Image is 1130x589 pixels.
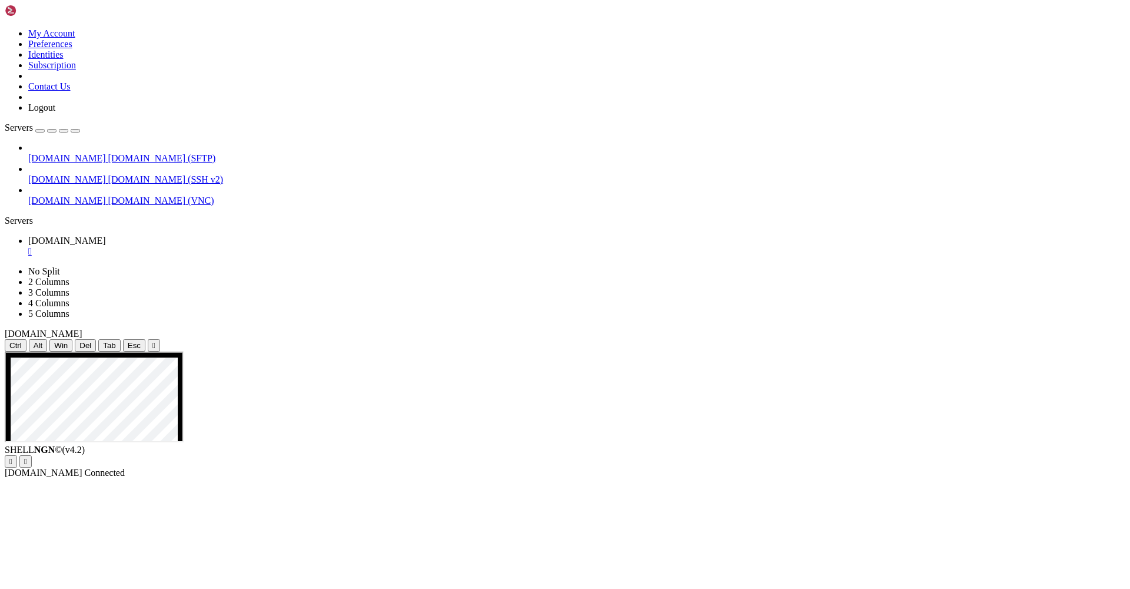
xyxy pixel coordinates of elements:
[28,196,106,206] span: [DOMAIN_NAME]
[34,445,55,455] b: NGN
[148,339,160,352] button: 
[28,309,69,319] a: 5 Columns
[103,341,116,350] span: Tab
[28,39,72,49] a: Preferences
[123,339,145,352] button: Esc
[28,174,1125,185] a: [DOMAIN_NAME] [DOMAIN_NAME] (SSH v2)
[5,123,80,133] a: Servers
[28,143,1125,164] li: [DOMAIN_NAME] [DOMAIN_NAME] (SFTP)
[54,341,68,350] span: Win
[128,341,141,350] span: Esc
[5,5,72,16] img: Shellngn
[5,445,85,455] span: SHELL ©
[28,164,1125,185] li: [DOMAIN_NAME] [DOMAIN_NAME] (SSH v2)
[79,341,91,350] span: Del
[28,266,60,276] a: No Split
[28,49,64,59] a: Identities
[28,196,1125,206] a: [DOMAIN_NAME] [DOMAIN_NAME] (VNC)
[5,455,17,468] button: 
[85,468,125,478] span: Connected
[9,457,12,466] div: 
[28,287,69,297] a: 3 Columns
[28,246,1125,257] a: 
[9,341,22,350] span: Ctrl
[5,216,1125,226] div: Servers
[108,196,214,206] span: [DOMAIN_NAME] (VNC)
[5,123,33,133] span: Servers
[28,185,1125,206] li: [DOMAIN_NAME] [DOMAIN_NAME] (VNC)
[29,339,48,352] button: Alt
[108,174,224,184] span: [DOMAIN_NAME] (SSH v2)
[28,298,69,308] a: 4 Columns
[28,153,1125,164] a: [DOMAIN_NAME] [DOMAIN_NAME] (SFTP)
[75,339,96,352] button: Del
[28,28,75,38] a: My Account
[28,236,106,246] span: [DOMAIN_NAME]
[28,277,69,287] a: 2 Columns
[49,339,72,352] button: Win
[34,341,43,350] span: Alt
[62,445,85,455] span: 4.2.0
[19,455,32,468] button: 
[28,60,76,70] a: Subscription
[28,153,106,163] span: [DOMAIN_NAME]
[108,153,216,163] span: [DOMAIN_NAME] (SFTP)
[98,339,121,352] button: Tab
[28,236,1125,257] a: h.ycloud.info
[28,102,55,112] a: Logout
[5,329,82,339] span: [DOMAIN_NAME]
[152,341,155,350] div: 
[5,468,82,478] span: [DOMAIN_NAME]
[24,457,27,466] div: 
[28,81,71,91] a: Contact Us
[28,174,106,184] span: [DOMAIN_NAME]
[5,339,26,352] button: Ctrl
